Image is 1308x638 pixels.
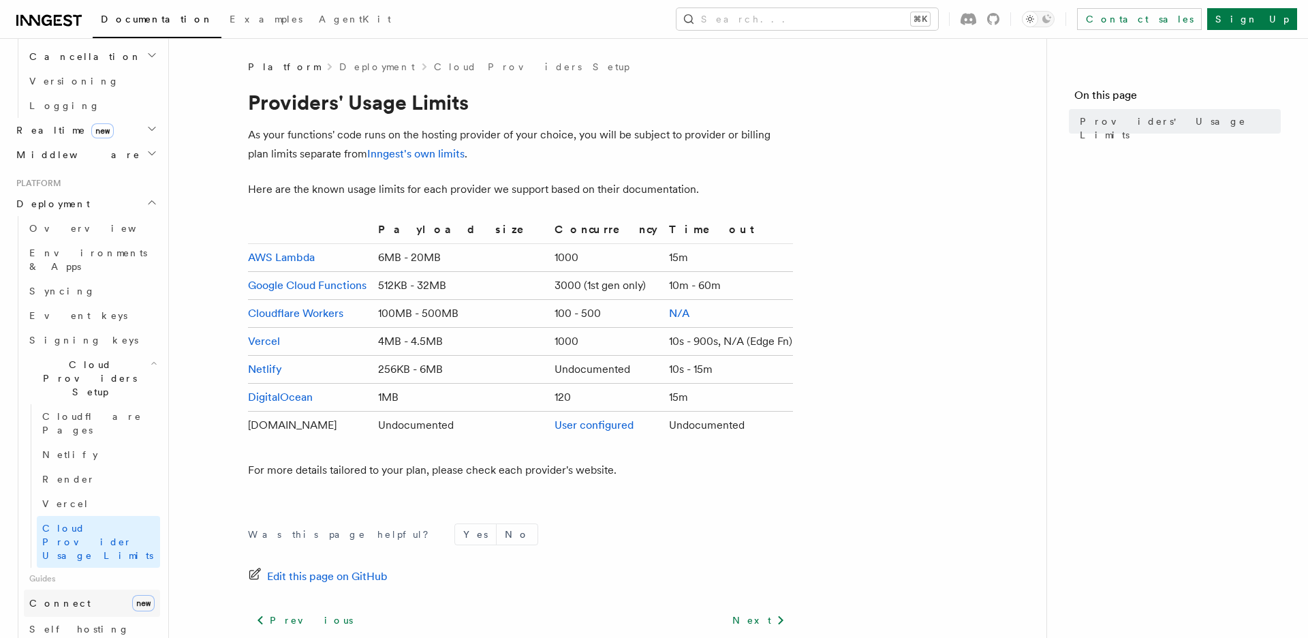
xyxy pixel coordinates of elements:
[230,14,302,25] span: Examples
[549,272,664,300] td: 3000 (1st gen only)
[29,598,91,609] span: Connect
[664,412,793,440] td: Undocumented
[664,272,793,300] td: 10m - 60m
[248,60,320,74] span: Platform
[24,216,160,241] a: Overview
[373,384,549,412] td: 1MB
[248,335,280,348] a: Vercel
[455,524,496,545] button: Yes
[248,608,360,633] a: Previous
[319,14,391,25] span: AgentKit
[248,307,343,320] a: Cloudflare Workers
[248,279,367,292] a: Google Cloud Functions
[373,412,549,440] td: Undocumented
[549,384,664,412] td: 120
[11,123,114,137] span: Realtime
[664,244,793,272] td: 15m
[373,300,549,328] td: 100MB - 500MB
[724,608,793,633] a: Next
[29,247,147,272] span: Environments & Apps
[37,491,160,516] a: Vercel
[373,244,549,272] td: 6MB - 20MB
[248,412,373,440] td: [DOMAIN_NAME]
[1022,11,1055,27] button: Toggle dark mode
[373,272,549,300] td: 512KB - 32MB
[11,178,61,189] span: Platform
[367,147,465,160] a: Inngest's own limits
[1074,87,1281,109] h4: On this page
[248,251,315,264] a: AWS Lambda
[248,125,793,164] p: As your functions' code runs on the hosting provider of your choice, you will be subject to provi...
[37,442,160,467] a: Netlify
[29,624,129,635] span: Self hosting
[311,4,399,37] a: AgentKit
[24,241,160,279] a: Environments & Apps
[911,12,930,26] kbd: ⌘K
[24,93,160,118] a: Logging
[29,76,119,87] span: Versioning
[24,303,160,328] a: Event keys
[664,221,793,244] th: Timeout
[676,8,938,30] button: Search...⌘K
[42,523,153,561] span: Cloud Provider Usage Limits
[221,4,311,37] a: Examples
[24,279,160,303] a: Syncing
[37,516,160,568] a: Cloud Provider Usage Limits
[248,363,282,376] a: Netlify
[339,60,415,74] a: Deployment
[24,50,142,63] span: Cancellation
[91,123,114,138] span: new
[1207,8,1297,30] a: Sign Up
[24,69,160,93] a: Versioning
[664,356,793,384] td: 10s - 15m
[248,180,793,199] p: Here are the known usage limits for each provider we support based on their documentation.
[42,411,142,436] span: Cloudflare Pages
[24,328,160,352] a: Signing keys
[24,352,160,404] button: Cloud Providers Setup
[11,148,140,162] span: Middleware
[24,568,160,590] span: Guides
[29,100,100,111] span: Logging
[248,391,313,404] a: DigitalOcean
[1074,109,1281,147] a: Providers' Usage Limits
[248,90,793,115] h1: Providers' Usage Limits
[11,142,160,167] button: Middleware
[37,404,160,442] a: Cloudflare Pages
[11,197,90,211] span: Deployment
[434,60,629,74] a: Cloud Providers Setup
[11,118,160,142] button: Realtimenew
[373,356,549,384] td: 256KB - 6MB
[549,244,664,272] td: 1000
[549,356,664,384] td: Undocumented
[24,358,151,399] span: Cloud Providers Setup
[1077,8,1202,30] a: Contact sales
[497,524,538,545] button: No
[664,384,793,412] td: 15m
[24,44,160,69] button: Cancellation
[373,328,549,356] td: 4MB - 4.5MB
[93,4,221,38] a: Documentation
[24,404,160,568] div: Cloud Providers Setup
[11,192,160,216] button: Deployment
[549,300,664,328] td: 100 - 500
[555,419,634,431] a: User configured
[24,590,160,617] a: Connectnew
[549,221,664,244] th: Concurrency
[42,498,89,509] span: Vercel
[1080,115,1281,142] span: Providers' Usage Limits
[248,567,388,586] a: Edit this page on GitHub
[29,286,95,297] span: Syncing
[248,461,793,480] p: For more details tailored to your plan, please check each provider's website.
[549,328,664,356] td: 1000
[373,221,549,244] th: Payload size
[101,14,213,25] span: Documentation
[248,528,438,541] p: Was this page helpful?
[669,307,689,320] a: N/A
[29,310,127,321] span: Event keys
[42,474,95,485] span: Render
[29,335,138,346] span: Signing keys
[664,328,793,356] td: 10s - 900s, N/A (Edge Fn)
[42,449,98,460] span: Netlify
[132,595,155,611] span: new
[267,567,388,586] span: Edit this page on GitHub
